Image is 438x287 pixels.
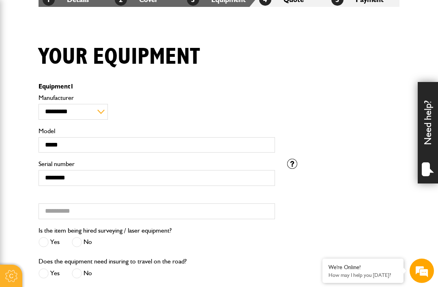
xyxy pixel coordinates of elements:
label: No [72,268,92,278]
em: Start Chat [110,225,147,236]
label: Is the item being hired surveying / laser equipment? [39,227,172,234]
label: Yes [39,237,60,247]
div: We're Online! [328,264,397,271]
textarea: Type your message and hit 'Enter' [11,147,148,218]
div: Need help? [418,82,438,183]
div: Chat with us now [42,45,136,56]
img: d_20077148190_company_1631870298795_20077148190 [14,45,34,56]
h1: Your equipment [39,43,200,71]
label: No [72,237,92,247]
label: Model [39,128,275,134]
label: Yes [39,268,60,278]
span: 1 [70,82,74,90]
input: Enter your email address [11,99,148,117]
p: Equipment [39,83,275,90]
label: Serial number [39,161,275,167]
input: Enter your last name [11,75,148,93]
input: Enter your phone number [11,123,148,141]
p: How may I help you today? [328,272,397,278]
label: Manufacturer [39,95,275,101]
div: Minimize live chat window [133,4,152,24]
label: Does the equipment need insuring to travel on the road? [39,258,187,265]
